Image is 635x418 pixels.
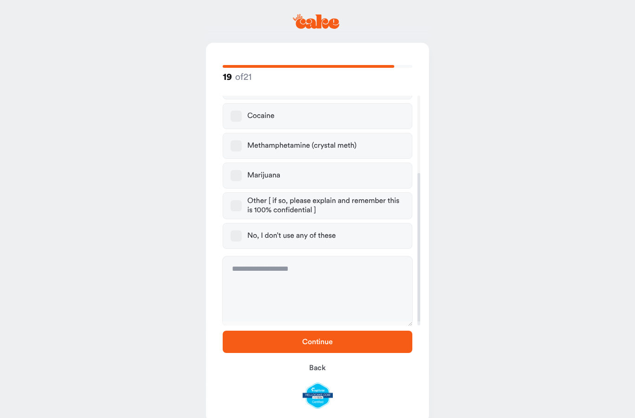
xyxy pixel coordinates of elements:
div: Cocaine [247,111,274,121]
button: No, I don’t use any of these [231,230,242,242]
button: Back [223,357,412,379]
div: Methamphetamine (crystal meth) [247,141,357,150]
button: Continue [223,331,412,353]
button: Other [ if so, please explain and remember this is 100% confidential ] [231,200,242,211]
button: Methamphetamine (crystal meth) [231,140,242,151]
strong: of 21 [223,71,251,83]
span: Back [309,364,326,372]
img: legit-script-certified.png [303,383,333,409]
span: Continue [302,338,333,346]
button: Marijuana [231,170,242,181]
span: 19 [223,72,232,83]
div: No, I don’t use any of these [247,231,336,241]
div: Other [ if so, please explain and remember this is 100% confidential ] [247,196,404,215]
div: Marijuana [247,171,280,180]
button: Cocaine [231,111,242,122]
